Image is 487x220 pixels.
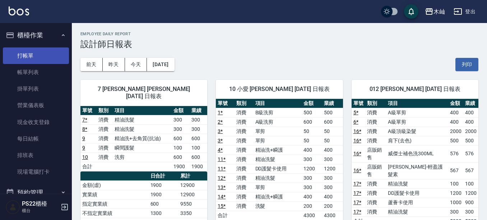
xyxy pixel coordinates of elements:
[463,136,478,145] td: 500
[172,124,189,134] td: 300
[302,164,322,173] td: 1200
[386,188,448,198] td: DD護髮卡使用
[254,201,302,211] td: 洗髮
[302,155,322,164] td: 300
[448,162,463,179] td: 567
[448,188,463,198] td: 1200
[365,99,386,108] th: 類別
[82,136,85,141] a: 9
[448,207,463,216] td: 300
[360,86,470,93] span: 012 [PERSON_NAME] [DATE] 日報表
[322,164,343,173] td: 1200
[463,179,478,188] td: 100
[254,108,302,117] td: B級洗剪
[322,211,343,220] td: 4300
[365,162,386,179] td: 店販銷售
[190,134,207,143] td: 600
[3,164,69,180] a: 現場電腦打卡
[80,180,149,190] td: 金額(虛)
[113,143,172,152] td: 瞬間護髮
[80,106,207,171] table: a dense table
[463,117,478,127] td: 400
[322,201,343,211] td: 200
[3,81,69,97] a: 掛單列表
[365,188,386,198] td: 消費
[216,99,235,108] th: 單號
[80,199,149,208] td: 指定實業績
[224,86,334,93] span: 10 小愛 [PERSON_NAME] [DATE] 日報表
[3,183,69,202] button: 預約管理
[386,127,448,136] td: A級頂級染髮
[254,117,302,127] td: A級洗剪
[448,198,463,207] td: 1000
[386,179,448,188] td: 精油洗髮
[302,108,322,117] td: 500
[190,152,207,162] td: 600
[254,192,302,201] td: 精油洗+瞬護
[235,201,253,211] td: 消費
[97,143,113,152] td: 消費
[80,162,97,171] td: 合計
[365,108,386,117] td: 消費
[365,145,386,162] td: 店販銷售
[149,208,179,218] td: 1300
[322,183,343,192] td: 300
[365,136,386,145] td: 消費
[3,147,69,164] a: 排班表
[302,211,322,220] td: 4300
[302,201,322,211] td: 200
[6,200,20,214] img: Person
[97,152,113,162] td: 消費
[463,188,478,198] td: 1200
[3,130,69,147] a: 每日結帳
[125,58,147,71] button: 今天
[80,32,478,36] h2: Employee Daily Report
[386,117,448,127] td: A級單剪
[3,64,69,81] a: 帳單列表
[178,199,207,208] td: 9550
[80,106,97,115] th: 單號
[216,211,235,220] td: 合計
[302,145,322,155] td: 400
[97,134,113,143] td: 消費
[254,155,302,164] td: 精油洗髮
[322,145,343,155] td: 400
[448,179,463,188] td: 100
[448,145,463,162] td: 576
[463,127,478,136] td: 2000
[149,180,179,190] td: 1900
[149,190,179,199] td: 1900
[448,117,463,127] td: 400
[365,198,386,207] td: 消費
[80,58,103,71] button: 前天
[97,124,113,134] td: 消費
[235,99,253,108] th: 類別
[113,134,172,143] td: 精油洗+去角質(抗油)
[80,39,478,49] h3: 設計師日報表
[235,183,253,192] td: 消費
[448,99,463,108] th: 金額
[113,106,172,115] th: 項目
[386,136,448,145] td: 肩下(去色)
[254,164,302,173] td: DD護髮卡使用
[254,99,302,108] th: 項目
[463,162,478,179] td: 567
[404,4,418,19] button: save
[254,136,302,145] td: 單剪
[97,115,113,124] td: 消費
[190,106,207,115] th: 業績
[113,152,172,162] td: 洗剪
[322,117,343,127] td: 600
[3,47,69,64] a: 打帳單
[190,162,207,171] td: 1900
[235,127,253,136] td: 消費
[302,173,322,183] td: 300
[190,115,207,124] td: 300
[455,58,478,71] button: 列印
[302,127,322,136] td: 50
[322,136,343,145] td: 50
[386,145,448,162] td: 威傑士補色洗300ML
[172,152,189,162] td: 600
[422,4,448,19] button: 木屾
[322,108,343,117] td: 500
